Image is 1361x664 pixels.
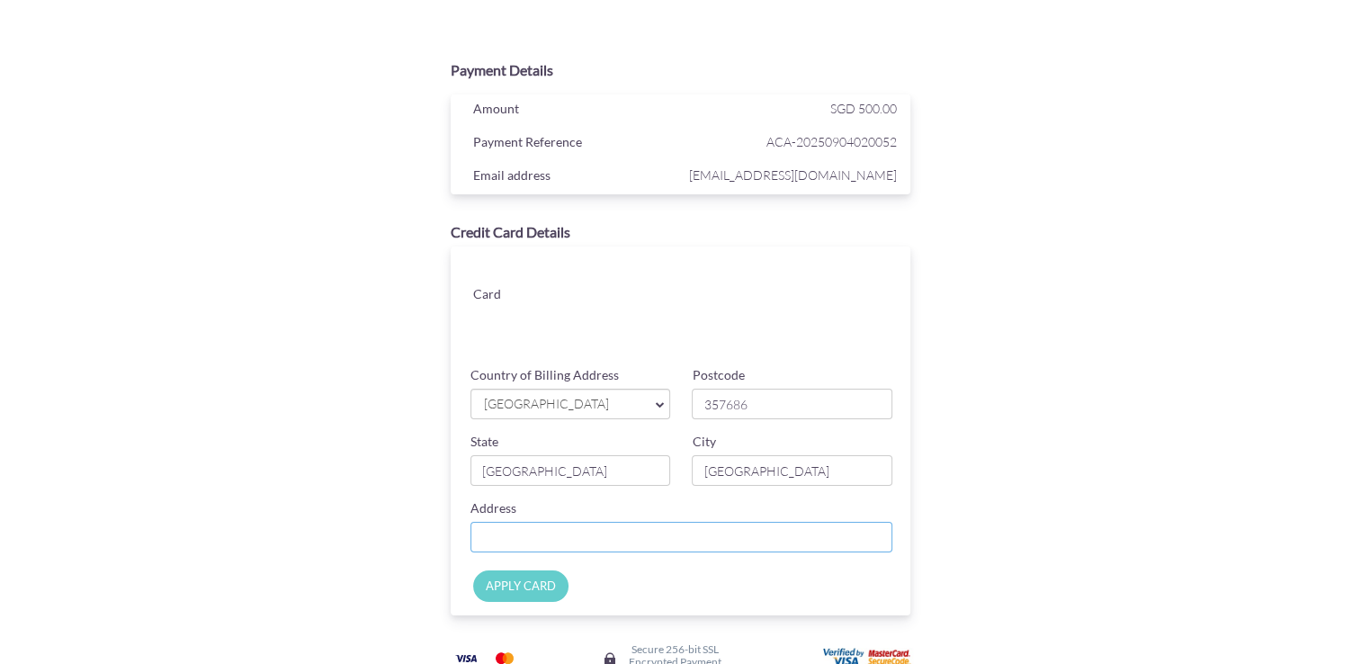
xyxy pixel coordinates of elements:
[830,101,897,116] span: SGD 500.00
[470,433,498,451] label: State
[460,164,685,191] div: Email address
[741,304,894,336] iframe: Secure card security code input frame
[692,366,744,384] label: Postcode
[460,97,685,124] div: Amount
[451,60,911,81] div: Payment Details
[586,265,894,297] iframe: Secure card number input frame
[460,130,685,157] div: Payment Reference
[460,283,572,310] div: Card
[470,499,516,517] label: Address
[451,222,911,243] div: Credit Card Details
[470,389,671,419] a: [GEOGRAPHIC_DATA]
[685,130,897,153] span: ACA-20250904020052
[586,304,739,336] iframe: Secure card expiration date input frame
[473,570,569,602] input: APPLY CARD
[470,366,619,384] label: Country of Billing Address
[692,433,715,451] label: City
[685,164,897,186] span: [EMAIL_ADDRESS][DOMAIN_NAME]
[482,395,641,414] span: [GEOGRAPHIC_DATA]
